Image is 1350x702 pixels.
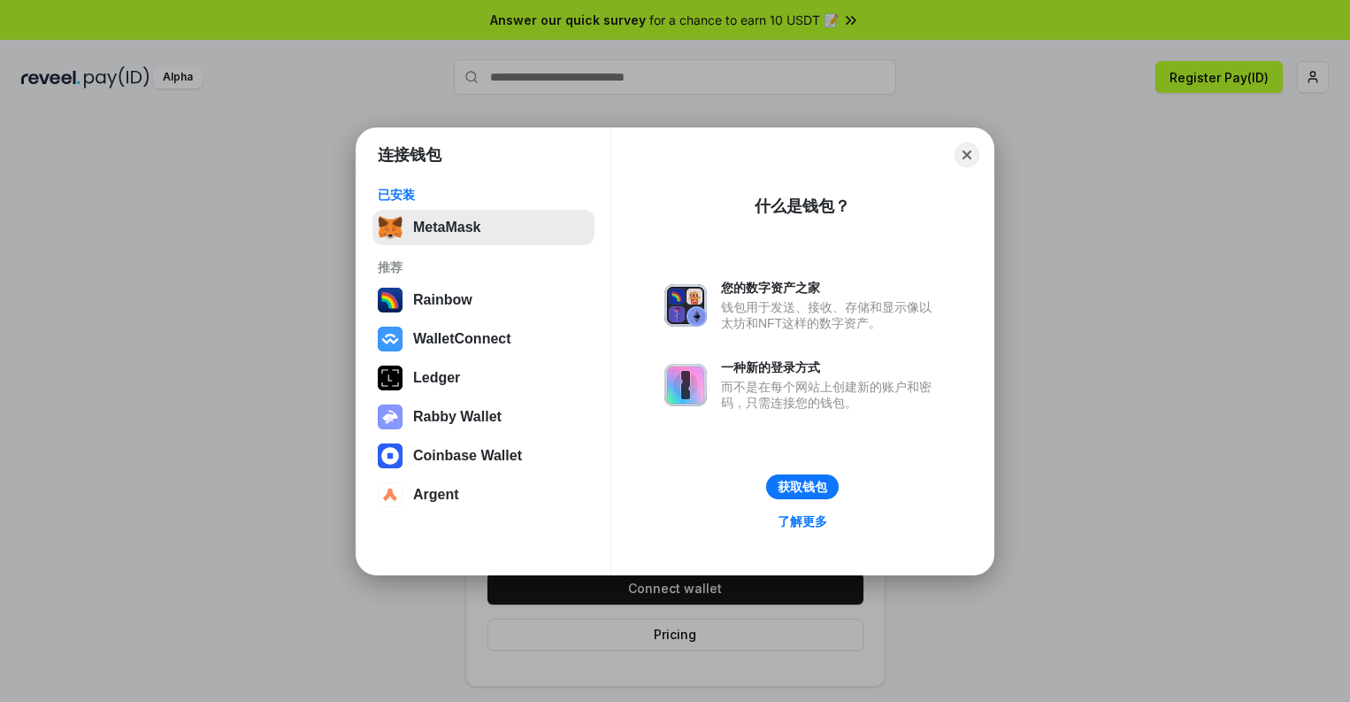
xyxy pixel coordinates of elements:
img: svg+xml,%3Csvg%20width%3D%22120%22%20height%3D%22120%22%20viewBox%3D%220%200%20120%20120%22%20fil... [378,288,403,312]
img: svg+xml,%3Csvg%20xmlns%3D%22http%3A%2F%2Fwww.w3.org%2F2000%2Fsvg%22%20fill%3D%22none%22%20viewBox... [378,405,403,429]
img: svg+xml,%3Csvg%20xmlns%3D%22http%3A%2F%2Fwww.w3.org%2F2000%2Fsvg%22%20width%3D%2228%22%20height%3... [378,366,403,390]
button: MetaMask [372,210,594,245]
button: 获取钱包 [766,474,839,499]
h1: 连接钱包 [378,144,441,166]
img: svg+xml,%3Csvg%20xmlns%3D%22http%3A%2F%2Fwww.w3.org%2F2000%2Fsvg%22%20fill%3D%22none%22%20viewBox... [664,284,707,327]
div: WalletConnect [413,331,511,347]
a: 了解更多 [767,510,838,533]
img: svg+xml,%3Csvg%20fill%3D%22none%22%20height%3D%2233%22%20viewBox%3D%220%200%2035%2033%22%20width%... [378,215,403,240]
div: Ledger [413,370,460,386]
img: svg+xml,%3Csvg%20width%3D%2228%22%20height%3D%2228%22%20viewBox%3D%220%200%2028%2028%22%20fill%3D... [378,482,403,507]
div: 什么是钱包？ [755,196,850,217]
button: Coinbase Wallet [372,438,594,474]
button: Ledger [372,360,594,396]
div: 推荐 [378,259,589,275]
div: MetaMask [413,220,480,235]
div: 了解更多 [778,513,827,529]
button: Argent [372,477,594,513]
img: svg+xml,%3Csvg%20xmlns%3D%22http%3A%2F%2Fwww.w3.org%2F2000%2Fsvg%22%20fill%3D%22none%22%20viewBox... [664,364,707,406]
div: Argent [413,487,459,503]
div: 已安装 [378,187,589,203]
img: svg+xml,%3Csvg%20width%3D%2228%22%20height%3D%2228%22%20viewBox%3D%220%200%2028%2028%22%20fill%3D... [378,444,403,468]
button: WalletConnect [372,321,594,357]
div: 钱包用于发送、接收、存储和显示像以太坊和NFT这样的数字资产。 [721,299,940,331]
div: 一种新的登录方式 [721,359,940,375]
img: svg+xml,%3Csvg%20width%3D%2228%22%20height%3D%2228%22%20viewBox%3D%220%200%2028%2028%22%20fill%3D... [378,327,403,351]
div: 您的数字资产之家 [721,280,940,296]
div: Rabby Wallet [413,409,502,425]
div: 而不是在每个网站上创建新的账户和密码，只需连接您的钱包。 [721,379,940,411]
div: Rainbow [413,292,472,308]
div: 获取钱包 [778,479,827,495]
button: Rabby Wallet [372,399,594,435]
button: Rainbow [372,282,594,318]
button: Close [955,143,979,167]
div: Coinbase Wallet [413,448,522,464]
